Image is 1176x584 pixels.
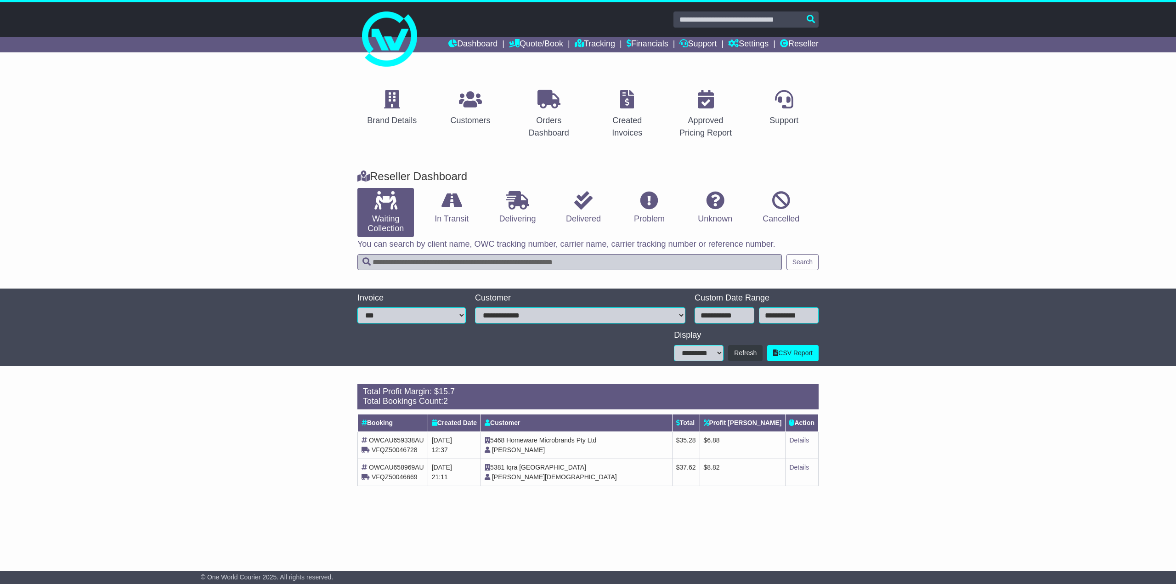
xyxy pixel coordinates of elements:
a: Waiting Collection [357,188,414,237]
a: Cancelled [753,188,809,227]
div: Display [674,330,819,340]
div: Customer [475,293,685,303]
div: Approved Pricing Report [677,114,735,139]
div: Support [769,114,798,127]
div: Created Invoices [599,114,656,139]
div: Reseller Dashboard [353,170,823,183]
button: Search [786,254,819,270]
a: Approved Pricing Report [671,87,741,142]
td: $ [700,431,786,459]
a: Quote/Book [509,37,563,52]
span: 12:37 [432,446,448,454]
span: [DATE] [432,464,452,471]
div: Custom Date Range [695,293,819,303]
th: Profit [PERSON_NAME] [700,414,786,431]
span: OWCAU659338AU [369,437,424,444]
a: Problem [621,188,678,227]
span: [PERSON_NAME] [492,446,545,454]
a: In Transit [423,188,480,227]
span: 2 [443,397,448,406]
a: Brand Details [361,87,423,130]
span: 15.7 [439,387,455,396]
span: VFQZ50046728 [372,446,418,454]
th: Created Date [428,414,481,431]
span: 35.28 [679,437,695,444]
a: Dashboard [448,37,498,52]
span: [PERSON_NAME][DEMOGRAPHIC_DATA] [492,473,617,481]
div: Invoice [357,293,466,303]
a: Financials [627,37,668,52]
a: Created Invoices [593,87,662,142]
a: Settings [728,37,769,52]
a: Delivered [555,188,611,227]
a: Customers [444,87,496,130]
a: Support [679,37,717,52]
a: Orders Dashboard [514,87,583,142]
td: $ [700,459,786,486]
a: Support [763,87,804,130]
a: Reseller [780,37,819,52]
span: 8.82 [707,464,719,471]
span: 37.62 [679,464,695,471]
div: Customers [450,114,490,127]
span: [DATE] [432,437,452,444]
a: Delivering [489,188,546,227]
th: Action [786,414,819,431]
span: 21:11 [432,473,448,481]
td: $ [672,459,700,486]
a: CSV Report [767,345,819,361]
span: 6.88 [707,437,719,444]
span: OWCAU658969AU [369,464,424,471]
th: Total [672,414,700,431]
td: $ [672,431,700,459]
th: Customer [481,414,673,431]
a: Details [789,464,809,471]
a: Unknown [687,188,743,227]
a: Tracking [575,37,615,52]
a: Details [789,437,809,444]
div: Brand Details [367,114,417,127]
span: 5468 [490,437,504,444]
span: Homeware Microbrands Pty Ltd [506,437,596,444]
div: Orders Dashboard [520,114,577,139]
span: Iqra [GEOGRAPHIC_DATA] [506,464,586,471]
button: Refresh [728,345,763,361]
div: Total Bookings Count: [363,397,813,407]
p: You can search by client name, OWC tracking number, carrier name, carrier tracking number or refe... [357,239,819,249]
div: Total Profit Margin: $ [363,387,813,397]
span: © One World Courier 2025. All rights reserved. [201,573,334,581]
span: VFQZ50046669 [372,473,418,481]
span: 5381 [490,464,504,471]
th: Booking [358,414,428,431]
